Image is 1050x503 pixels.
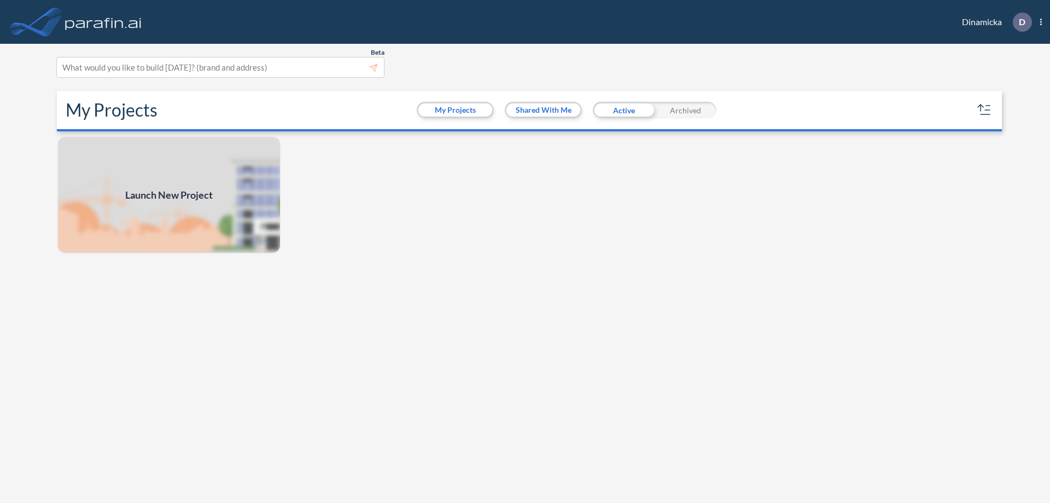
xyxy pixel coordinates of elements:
[976,101,993,119] button: sort
[66,100,157,120] h2: My Projects
[63,11,144,33] img: logo
[946,13,1042,32] div: Dinamicka
[125,188,213,203] span: Launch New Project
[57,136,281,254] a: Launch New Project
[1019,17,1025,27] p: D
[371,48,384,57] span: Beta
[655,102,716,118] div: Archived
[593,102,655,118] div: Active
[506,103,580,117] button: Shared With Me
[57,136,281,254] img: add
[418,103,492,117] button: My Projects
